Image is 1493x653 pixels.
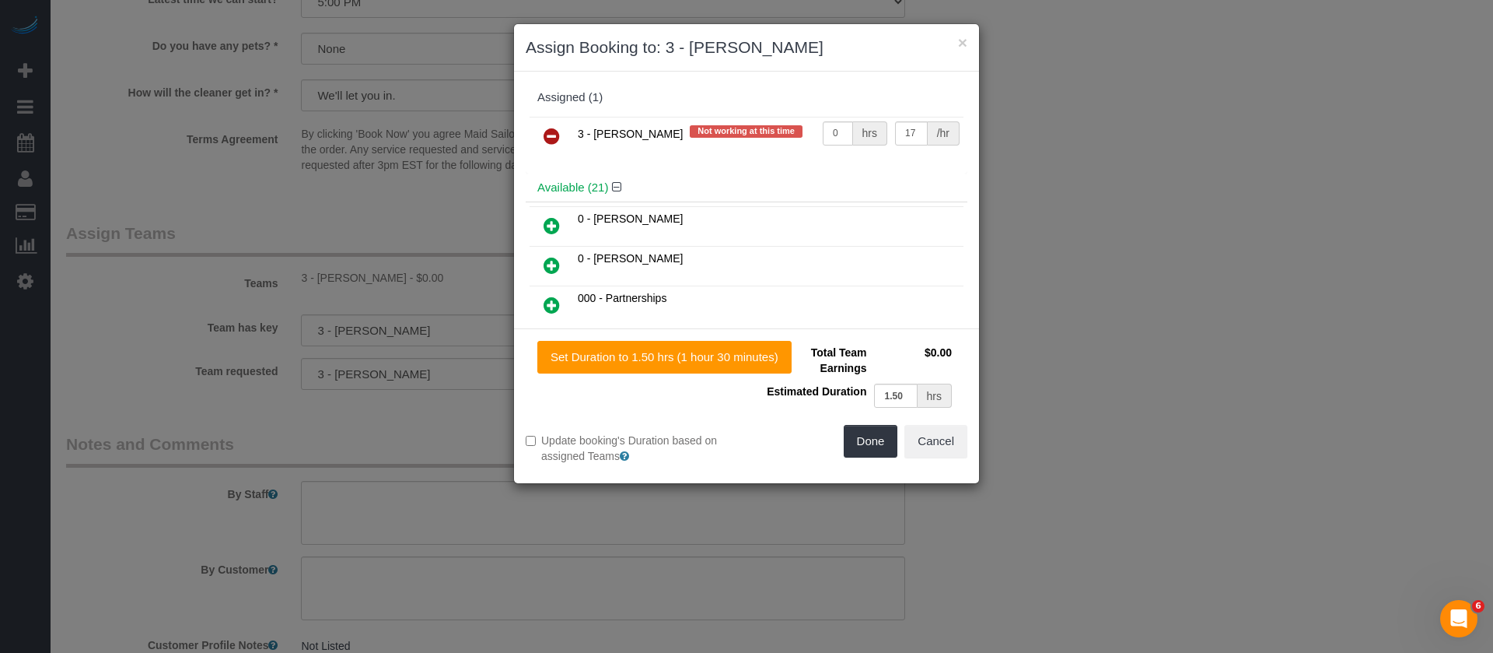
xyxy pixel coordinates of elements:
span: 0 - [PERSON_NAME] [578,252,683,265]
span: Estimated Duration [767,385,866,398]
td: Total Team Earnings [758,341,870,380]
div: hrs [918,384,952,408]
h4: Available (21) [537,181,956,195]
div: /hr [928,121,960,146]
button: Set Duration to 1.50 hrs (1 hour 30 minutes) [537,341,792,374]
input: Update booking's Duration based on assigned Teams [526,436,536,446]
button: Cancel [904,425,967,458]
label: Update booking's Duration based on assigned Teams [526,433,735,464]
td: $0.00 [870,341,956,380]
iframe: Intercom live chat [1440,600,1477,637]
span: 0 - [PERSON_NAME] [578,212,683,225]
span: 3 - [PERSON_NAME] [578,128,683,140]
span: Not working at this time [690,125,802,138]
button: Done [844,425,898,458]
button: × [958,34,967,51]
span: 000 - Partnerships [578,292,666,304]
span: 6 [1472,600,1484,613]
div: hrs [853,121,887,146]
div: Assigned (1) [537,91,956,104]
h3: Assign Booking to: 3 - [PERSON_NAME] [526,36,967,59]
